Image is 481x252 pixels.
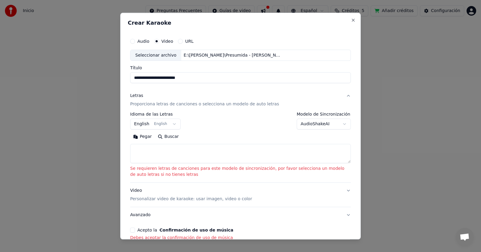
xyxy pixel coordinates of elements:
[130,112,351,183] div: LetrasProporciona letras de canciones o selecciona un modelo de auto letras
[128,20,353,26] h2: Crear Karaoke
[130,188,252,202] div: Video
[130,50,181,61] div: Seleccionar archivo
[155,132,182,142] button: Buscar
[130,132,155,142] button: Pegar
[137,228,233,232] label: Acepto la
[181,52,283,58] div: E:\[PERSON_NAME]\Presumida - [PERSON_NAME].mp4
[130,66,351,70] label: Título
[130,235,351,241] p: Debes aceptar la confirmación de uso de música
[130,93,143,99] div: Letras
[130,88,351,112] button: LetrasProporciona letras de canciones o selecciona un modelo de auto letras
[185,39,194,43] label: URL
[130,183,351,207] button: VideoPersonalizar video de karaoke: usar imagen, video o color
[130,112,181,117] label: Idioma de las Letras
[297,112,351,117] label: Modelo de Sincronización
[160,228,234,232] button: Acepto la
[130,196,252,202] p: Personalizar video de karaoke: usar imagen, video o color
[130,101,279,107] p: Proporciona letras de canciones o selecciona un modelo de auto letras
[130,166,351,178] p: Se requieren letras de canciones para este modelo de sincronización, por favor selecciona un mode...
[161,39,173,43] label: Video
[137,39,149,43] label: Audio
[130,207,351,223] button: Avanzado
